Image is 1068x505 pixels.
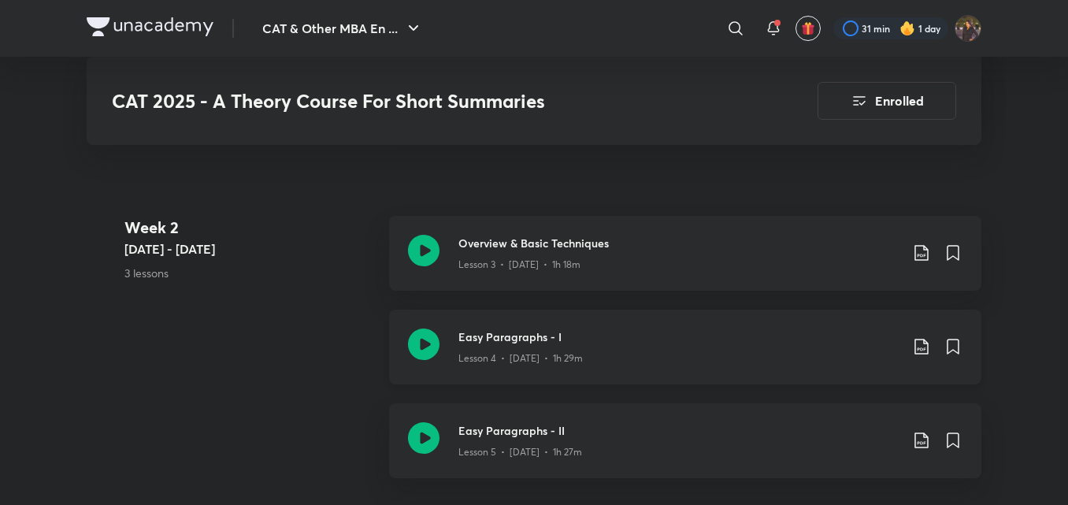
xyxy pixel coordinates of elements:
p: Lesson 4 • [DATE] • 1h 29m [458,351,583,366]
img: Company Logo [87,17,213,36]
a: Easy Paragraphs - IILesson 5 • [DATE] • 1h 27m [389,403,981,497]
h5: [DATE] - [DATE] [124,240,376,258]
h3: Overview & Basic Techniques [458,235,899,251]
img: avatar [801,21,815,35]
button: Enrolled [818,82,956,120]
a: Overview & Basic TechniquesLesson 3 • [DATE] • 1h 18m [389,216,981,310]
p: Lesson 3 • [DATE] • 1h 18m [458,258,580,272]
p: 3 lessons [124,265,376,281]
button: CAT & Other MBA En ... [253,13,432,44]
h3: CAT 2025 - A Theory Course For Short Summaries [112,90,729,113]
h3: Easy Paragraphs - I [458,329,899,345]
a: Easy Paragraphs - ILesson 4 • [DATE] • 1h 29m [389,310,981,403]
button: avatar [795,16,821,41]
img: Bhumika Varshney [955,15,981,42]
h3: Easy Paragraphs - II [458,422,899,439]
h4: Week 2 [124,216,376,240]
p: Lesson 5 • [DATE] • 1h 27m [458,445,582,459]
img: streak [899,20,915,36]
a: Company Logo [87,17,213,40]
